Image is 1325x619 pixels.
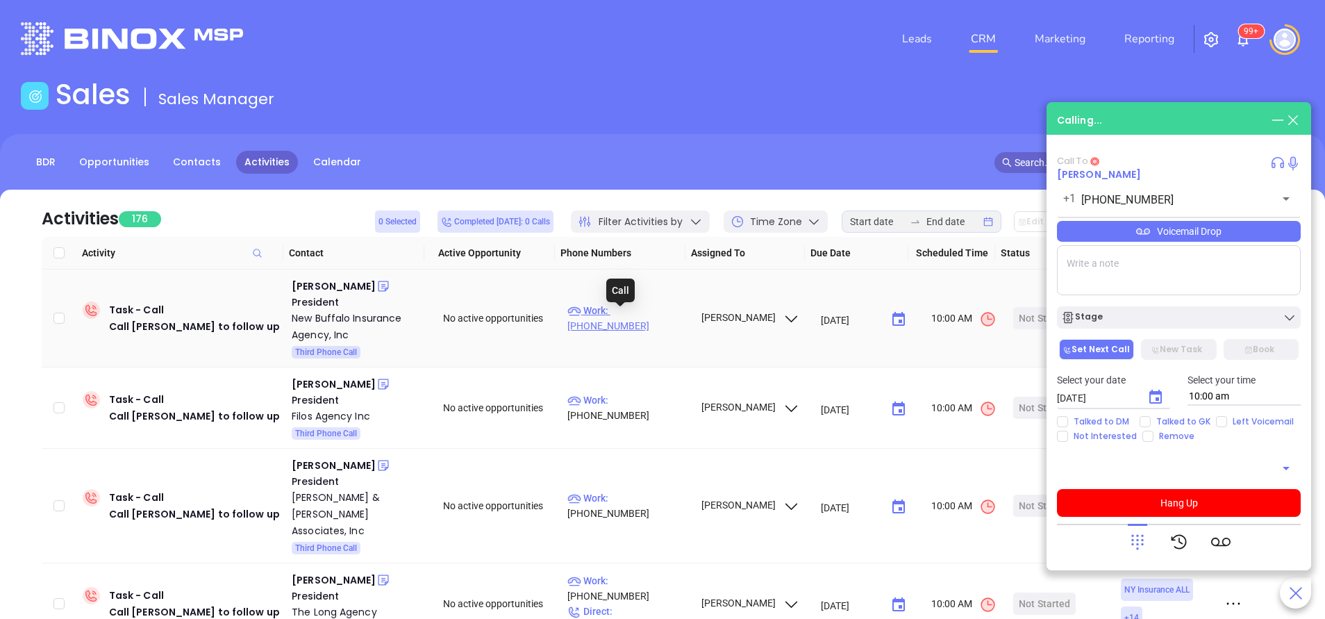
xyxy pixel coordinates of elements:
input: Search… [1015,155,1265,170]
button: Choose date, selected date is Sep 24, 2025 [1142,383,1169,411]
span: [PERSON_NAME] [699,402,800,413]
span: [PERSON_NAME] [699,597,800,609]
span: Talked to GK [1151,416,1216,427]
p: Select your date [1057,372,1171,388]
th: Active Opportunity [424,237,555,270]
img: iconSetting [1203,31,1219,48]
span: 10:00 AM [931,498,997,515]
a: Calendar [305,151,369,174]
button: Choose date, selected date is Sep 22, 2025 [885,395,912,423]
div: Not Started [1019,495,1070,517]
img: logo [21,22,243,55]
input: MM/DD/YYYY [821,598,880,612]
a: [PERSON_NAME] [1057,167,1141,181]
div: [PERSON_NAME] [292,572,376,588]
button: Choose date, selected date is Sep 22, 2025 [885,591,912,619]
span: swap-right [910,216,921,227]
span: Not Interested [1068,431,1142,442]
div: No active opportunities [443,400,556,415]
input: Start date [850,214,904,229]
a: Activities [236,151,298,174]
button: Hang Up [1057,489,1301,517]
button: Open [1276,459,1296,478]
span: Third Phone Call [295,540,357,556]
p: [PHONE_NUMBER] [567,573,688,604]
div: [PERSON_NAME] [292,376,376,393]
span: Direct : [567,606,612,617]
span: 176 [119,211,161,227]
div: Not Started [1019,593,1070,615]
span: Call To [1057,154,1088,167]
div: Voicemail Drop [1057,221,1301,242]
div: President [292,474,424,489]
span: Sales Manager [158,88,274,110]
a: Leads [897,25,937,53]
span: Third Phone Call [295,345,357,360]
div: Calling... [1057,113,1102,128]
div: Stage [1061,311,1103,324]
div: Call [PERSON_NAME] to follow up [109,318,280,335]
p: Select your time [1187,372,1301,388]
th: Assigned To [685,237,805,270]
div: New Buffalo Insurance Agency, Inc [292,310,424,343]
div: Task - Call [109,302,280,335]
span: 0 Selected [378,214,417,229]
span: 10:00 AM [931,311,997,328]
a: Filos Agency Inc [292,408,424,424]
span: to [910,216,921,227]
div: No active opportunities [443,596,556,611]
div: Task - Call [109,391,280,424]
span: Work : [567,395,608,406]
div: Not Started [1019,397,1070,419]
a: Marketing [1029,25,1091,53]
sup: 100 [1238,24,1264,38]
span: Activity [82,245,278,261]
a: Opportunities [71,151,158,174]
span: Remove [1153,431,1200,442]
span: 10:00 AM [931,400,997,418]
div: President [292,393,424,408]
span: [PERSON_NAME] [699,312,800,323]
p: [PHONE_NUMBER] [567,303,688,333]
img: iconNotification [1235,31,1251,48]
span: Left Voicemail [1227,416,1299,427]
img: user [1274,28,1296,51]
th: Scheduled Time [908,237,995,270]
input: Enter phone number or name [1081,192,1256,208]
span: NY Insurance ALL [1124,582,1190,597]
th: Contact [283,237,425,270]
a: Contacts [165,151,229,174]
h1: Sales [56,78,131,111]
span: Work : [567,305,608,316]
th: Due Date [805,237,908,270]
div: No active opportunities [443,498,556,513]
span: Time Zone [750,215,802,229]
span: Work : [567,493,608,504]
div: Task - Call [109,489,280,522]
div: Call [PERSON_NAME] to follow up [109,506,280,522]
button: Edit Due Date [1014,211,1092,232]
div: President [292,588,424,604]
span: Filter Activities by [599,215,683,229]
button: Open [1276,189,1296,208]
button: New Task [1141,339,1216,360]
input: MM/DD/YYYY [821,313,880,327]
a: [PERSON_NAME] & [PERSON_NAME] Associates, Inc [292,489,424,539]
p: +1 [1063,190,1076,207]
input: MM/DD/YYYY [821,402,880,416]
th: Phone Numbers [555,237,685,270]
span: Work : [567,575,608,586]
button: Choose date, selected date is Sep 22, 2025 [885,306,912,333]
p: [PHONE_NUMBER] [567,490,688,521]
input: End date [926,214,981,229]
span: 10:00 AM [931,596,997,613]
p: [PHONE_NUMBER] [567,393,688,423]
div: President [292,295,424,310]
button: Choose date, selected date is Sep 22, 2025 [885,493,912,521]
a: CRM [965,25,1001,53]
button: Book [1224,339,1299,360]
th: Status [995,237,1093,270]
